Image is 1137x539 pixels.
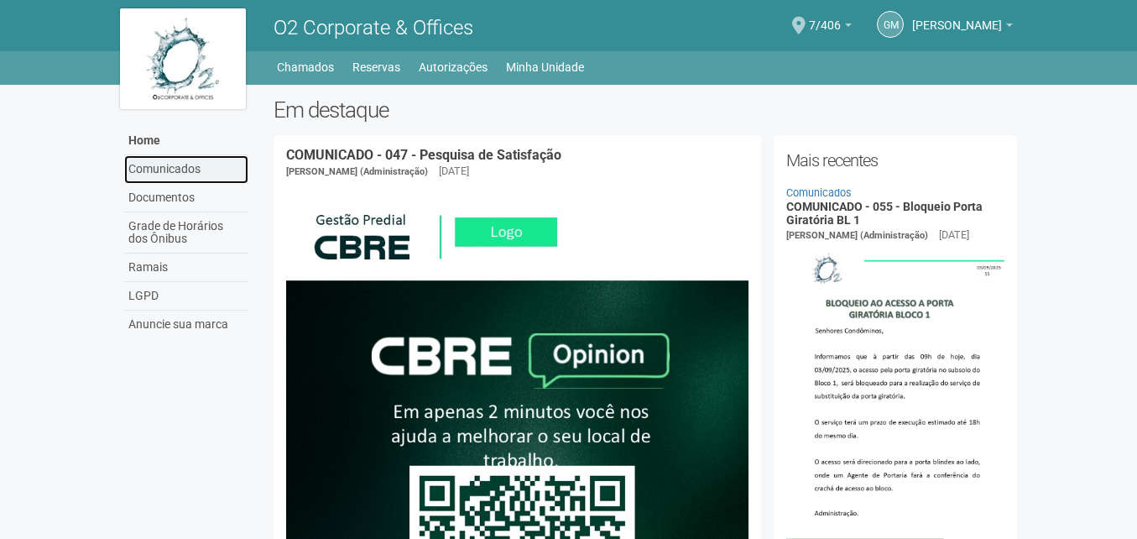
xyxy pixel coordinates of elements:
[124,184,248,212] a: Documentos
[786,148,1005,173] h2: Mais recentes
[809,21,852,34] a: 7/406
[786,200,983,226] a: COMUNICADO - 055 - Bloqueio Porta Giratória BL 1
[419,55,488,79] a: Autorizações
[506,55,584,79] a: Minha Unidade
[124,311,248,338] a: Anuncie sua marca
[352,55,400,79] a: Reservas
[286,166,428,177] span: [PERSON_NAME] (Administração)
[439,164,469,179] div: [DATE]
[124,155,248,184] a: Comunicados
[274,97,1018,123] h2: Em destaque
[939,228,969,243] div: [DATE]
[124,282,248,311] a: LGPD
[124,254,248,282] a: Ramais
[124,212,248,254] a: Grade de Horários dos Ônibus
[277,55,334,79] a: Chamados
[809,3,841,32] span: 7/406
[286,147,561,163] a: COMUNICADO - 047 - Pesquisa de Satisfação
[912,3,1002,32] span: Guilherme Martins
[912,21,1013,34] a: [PERSON_NAME]
[786,230,928,241] span: [PERSON_NAME] (Administração)
[124,127,248,155] a: Home
[877,11,904,38] a: GM
[786,186,852,199] a: Comunicados
[274,16,473,39] span: O2 Corporate & Offices
[120,8,246,109] img: logo.jpg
